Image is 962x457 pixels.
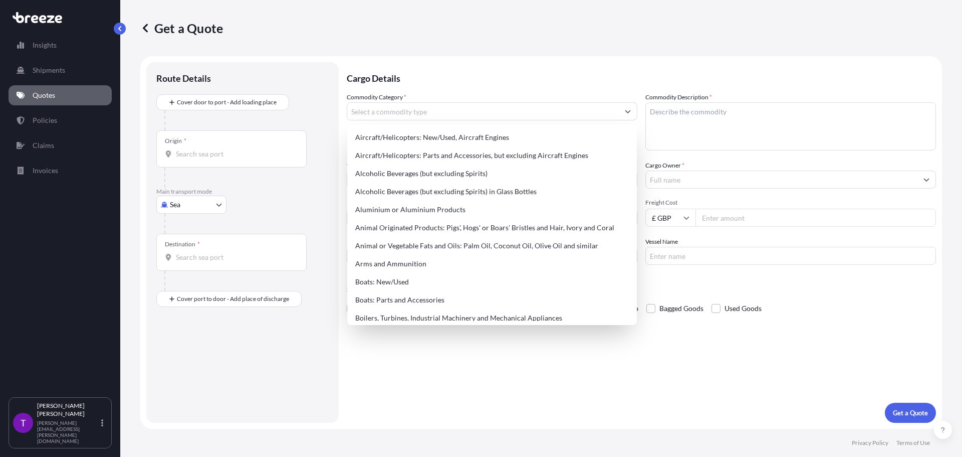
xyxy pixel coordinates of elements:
div: Alcoholic Beverages (but excluding Spirits) [351,165,633,183]
p: Get a Quote [140,20,223,36]
span: Commodity Value [347,161,637,169]
input: Origin [176,149,294,159]
div: Arms and Ammunition [351,255,633,273]
input: Destination [176,252,294,262]
button: Cover door to port - Add loading place [156,94,289,110]
div: Aircraft/Helicopters: Parts and Accessories, but excluding Aircraft Engines [351,146,633,165]
div: Boats: New/Used [351,273,633,291]
span: T [21,418,26,428]
label: Commodity Category [347,92,406,102]
p: Policies [33,115,57,125]
a: Claims [9,135,112,156]
a: Invoices [9,161,112,181]
p: Get a Quote [893,408,928,418]
input: Your internal reference [347,247,637,265]
p: [PERSON_NAME] [PERSON_NAME] [37,402,99,418]
p: Invoices [33,166,58,176]
label: Vessel Name [645,237,678,247]
a: Policies [9,110,112,130]
span: Sea [170,200,180,210]
p: Special Conditions [347,285,936,293]
a: Shipments [9,60,112,80]
div: Animal Originated Products: Pigs', Hogs' or Boars' Bristles and Hair, Ivory and Coral [351,219,633,237]
a: Quotes [9,85,112,105]
span: Used Goods [725,301,762,316]
input: Select a commodity type [347,102,619,120]
p: Route Details [156,72,211,84]
div: Animal or Vegetable Fats and Oils: Palm Oil, Coconut Oil, Olive Oil and similar [351,237,633,255]
p: Main transport mode [156,188,329,196]
div: Destination [165,240,200,248]
div: Aluminium or Aluminium Products [351,201,633,219]
a: Insights [9,35,112,55]
span: Cover port to door - Add place of discharge [177,294,289,304]
button: Show suggestions [917,171,935,189]
div: Origin [165,137,186,145]
div: Boats: Parts and Accessories [351,291,633,309]
label: Booking Reference [347,237,397,247]
span: Load Type [347,199,377,209]
p: Claims [33,140,54,150]
p: [PERSON_NAME][EMAIL_ADDRESS][PERSON_NAME][DOMAIN_NAME] [37,420,99,444]
span: Freight Cost [645,199,936,207]
p: Cargo Details [347,62,936,92]
span: Bagged Goods [659,301,703,316]
button: Cover port to door - Add place of discharge [156,291,302,307]
div: Aircraft/Helicopters: New/Used, Aircraft Engines [351,128,633,146]
button: Show suggestions [619,102,637,120]
button: Select transport [156,196,226,214]
button: Get a Quote [885,403,936,423]
div: Boilers, Turbines, Industrial Machinery and Mechanical Appliances [351,309,633,327]
button: LCL [347,209,637,227]
input: Full name [646,171,917,189]
p: Insights [33,40,57,50]
input: Enter name [645,247,936,265]
span: Cover door to port - Add loading place [177,97,277,107]
p: Quotes [33,90,55,100]
p: Shipments [33,65,65,75]
a: Terms of Use [896,439,930,447]
input: Enter amount [695,209,936,227]
label: Commodity Description [645,92,712,102]
label: Cargo Owner [645,161,684,171]
a: Privacy Policy [852,439,888,447]
div: Alcoholic Beverages (but excluding Spirits) in Glass Bottles [351,183,633,201]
